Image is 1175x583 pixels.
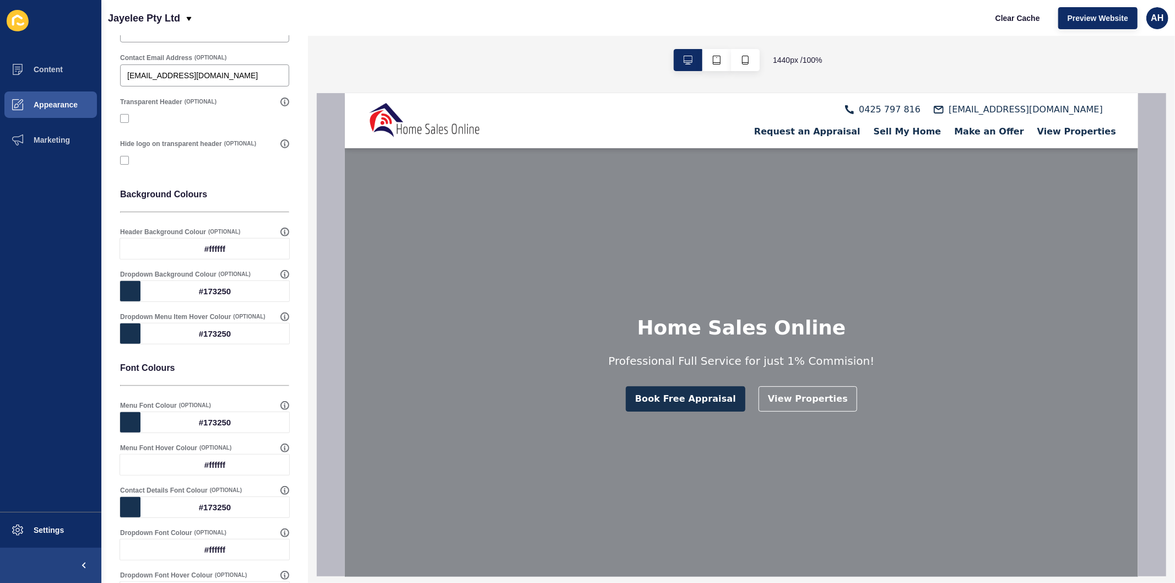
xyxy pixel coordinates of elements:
a: View Properties [414,293,512,319]
div: #ffffff [140,239,289,259]
a: View Properties [686,33,771,44]
label: Menu Font Colour [120,401,177,410]
p: Font Colours [120,355,289,381]
span: (OPTIONAL) [179,402,211,409]
div: #ffffff [140,539,289,560]
span: (OPTIONAL) [219,271,251,278]
div: #173250 [140,281,289,301]
label: Header Background Colour [120,228,206,236]
a: Request an Appraisal [403,33,522,44]
div: #173250 [140,412,289,433]
div: #173250 [140,323,289,344]
span: Preview Website [1068,13,1128,24]
span: (OPTIONAL) [233,313,265,321]
button: Preview Website [1058,7,1138,29]
span: (OPTIONAL) [185,98,216,106]
a: logo [22,3,134,52]
label: Dropdown Font Colour [120,528,192,537]
span: 0425 797 816 [514,10,576,23]
label: Dropdown Menu Item Hover Colour [120,312,231,321]
span: (OPTIONAL) [224,140,256,148]
label: Hide logo on transparent header [120,139,222,148]
span: Clear Cache [995,13,1040,24]
h1: Home Sales Online [293,223,501,246]
a: Book Free Appraisal [281,293,400,319]
a: [EMAIL_ADDRESS][DOMAIN_NAME] [589,12,758,21]
a: 0425 797 816 [500,12,576,21]
span: 1440 px / 100 % [773,55,822,66]
label: Contact Details Font Colour [120,486,208,495]
span: (OPTIONAL) [210,487,242,494]
button: Clear Cache [986,7,1049,29]
a: Make an Offer [603,33,685,44]
label: Dropdown Background Colour [120,270,216,279]
span: (OPTIONAL) [194,529,226,537]
div: #173250 [140,497,289,517]
span: (OPTIONAL) [208,228,240,236]
span: (OPTIONAL) [215,571,247,579]
img: logo [22,10,134,45]
p: Background Colours [120,181,289,208]
h2: Professional Full Service for just 1% Commision! [263,260,529,276]
div: #ffffff [140,455,289,475]
a: Sell My Home [522,33,603,44]
label: Transparent Header [120,98,182,106]
span: [EMAIL_ADDRESS][DOMAIN_NAME] [604,10,758,23]
span: (OPTIONAL) [194,54,226,62]
p: Jayelee Pty Ltd [108,4,180,32]
label: Menu Font Hover Colour [120,444,197,452]
label: Dropdown Font Hover Colour [120,571,213,580]
span: AH [1151,13,1163,24]
span: (OPTIONAL) [199,444,231,452]
label: Contact Email Address [120,53,192,62]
